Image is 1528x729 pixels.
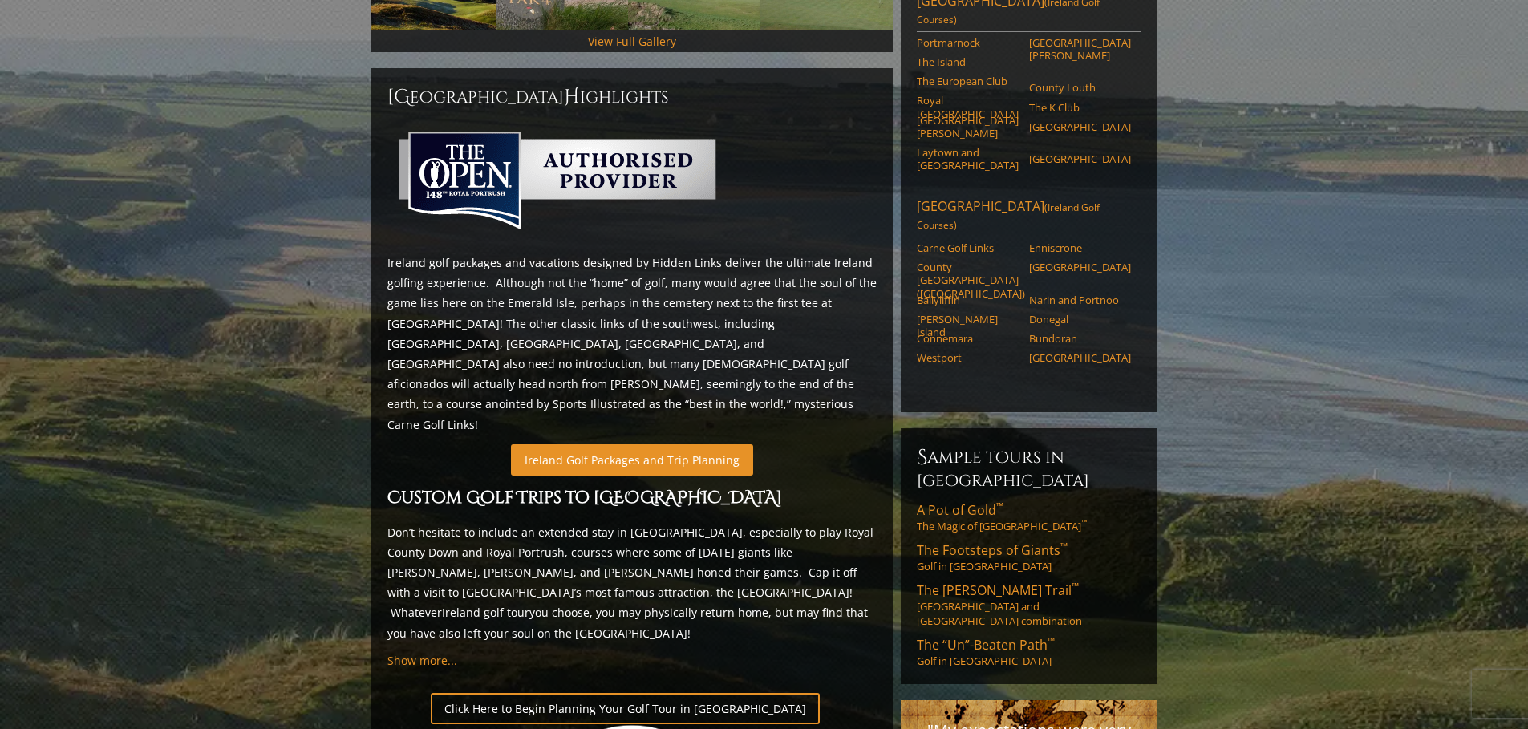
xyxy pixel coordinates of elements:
span: (Ireland Golf Courses) [917,200,1100,232]
a: Narin and Portnoo [1029,294,1131,306]
h2: Custom Golf Trips to [GEOGRAPHIC_DATA] [387,485,877,512]
a: The European Club [917,75,1019,87]
a: Portmarnock [917,36,1019,49]
span: The [PERSON_NAME] Trail [917,581,1079,599]
sup: ™ [1048,634,1055,648]
a: Donegal [1029,313,1131,326]
a: [GEOGRAPHIC_DATA](Ireland Golf Courses) [917,197,1141,237]
p: Don’t hesitate to include an extended stay in [GEOGRAPHIC_DATA], especially to play Royal County ... [387,522,877,643]
a: County Louth [1029,81,1131,94]
sup: ™ [996,500,1003,513]
a: Bundoran [1029,332,1131,345]
a: [PERSON_NAME] Island [917,313,1019,339]
a: Ireland Golf Packages and Trip Planning [511,444,753,476]
a: The “Un”-Beaten Path™Golf in [GEOGRAPHIC_DATA] [917,636,1141,668]
span: The “Un”-Beaten Path [917,636,1055,654]
sup: ™ [1072,580,1079,593]
sup: ™ [1060,540,1068,553]
a: Show more... [387,653,457,668]
p: Ireland golf packages and vacations designed by Hidden Links deliver the ultimate Ireland golfing... [387,253,877,435]
a: The [PERSON_NAME] Trail™[GEOGRAPHIC_DATA] and [GEOGRAPHIC_DATA] combination [917,581,1141,628]
a: Carne Golf Links [917,241,1019,254]
a: [GEOGRAPHIC_DATA][PERSON_NAME] [917,114,1019,140]
a: A Pot of Gold™The Magic of [GEOGRAPHIC_DATA]™ [917,501,1141,533]
a: [GEOGRAPHIC_DATA] [1029,261,1131,273]
a: [GEOGRAPHIC_DATA] [1029,351,1131,364]
a: The Island [917,55,1019,68]
a: Ireland golf tour [442,605,529,620]
h2: [GEOGRAPHIC_DATA] ighlights [387,84,877,110]
a: Connemara [917,332,1019,345]
span: The Footsteps of Giants [917,541,1068,559]
a: County [GEOGRAPHIC_DATA] ([GEOGRAPHIC_DATA]) [917,261,1019,300]
a: Westport [917,351,1019,364]
a: Ballyliffin [917,294,1019,306]
a: [GEOGRAPHIC_DATA] [1029,120,1131,133]
sup: ™ [1081,518,1087,529]
span: A Pot of Gold [917,501,1003,519]
span: H [564,84,580,110]
a: [GEOGRAPHIC_DATA] [1029,152,1131,165]
a: Click Here to Begin Planning Your Golf Tour in [GEOGRAPHIC_DATA] [431,693,820,724]
a: The K Club [1029,101,1131,114]
a: The Footsteps of Giants™Golf in [GEOGRAPHIC_DATA] [917,541,1141,573]
a: [GEOGRAPHIC_DATA][PERSON_NAME] [1029,36,1131,63]
a: View Full Gallery [588,34,676,49]
a: Enniscrone [1029,241,1131,254]
a: Royal [GEOGRAPHIC_DATA] [917,94,1019,120]
h6: Sample Tours in [GEOGRAPHIC_DATA] [917,444,1141,492]
a: Laytown and [GEOGRAPHIC_DATA] [917,146,1019,172]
